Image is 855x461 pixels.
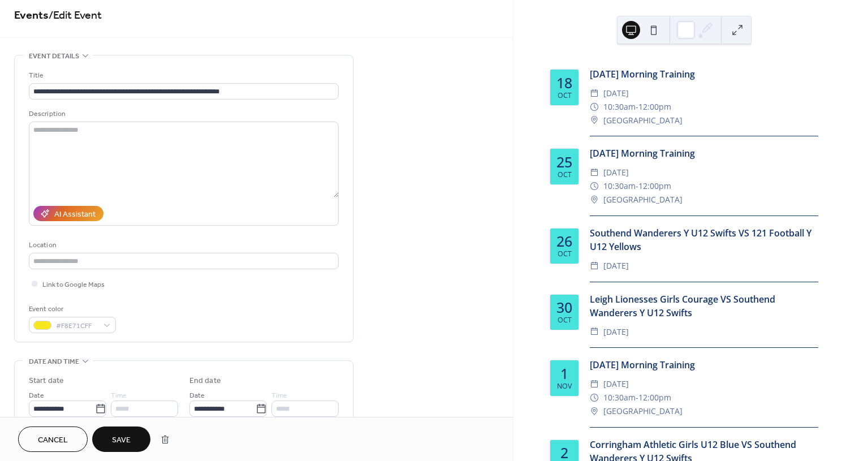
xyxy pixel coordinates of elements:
[590,259,599,273] div: ​
[42,279,105,291] span: Link to Google Maps
[636,179,638,193] span: -
[29,108,336,120] div: Description
[636,100,638,114] span: -
[92,426,150,452] button: Save
[603,193,683,206] span: [GEOGRAPHIC_DATA]
[603,100,636,114] span: 10:30am
[558,317,572,324] div: Oct
[603,391,636,404] span: 10:30am
[557,383,572,390] div: Nov
[29,239,336,251] div: Location
[29,303,114,315] div: Event color
[590,358,818,372] div: [DATE] Morning Training
[14,5,49,27] a: Events
[112,434,131,446] span: Save
[558,171,572,179] div: Oct
[29,70,336,81] div: Title
[38,434,68,446] span: Cancel
[590,179,599,193] div: ​
[29,50,79,62] span: Event details
[29,356,79,368] span: Date and time
[590,114,599,127] div: ​
[603,404,683,418] span: [GEOGRAPHIC_DATA]
[638,391,671,404] span: 12:00pm
[590,292,818,320] div: Leigh Lionesses Girls Courage VS Southend Wanderers Y U12 Swifts
[18,426,88,452] button: Cancel
[271,390,287,402] span: Time
[590,100,599,114] div: ​
[603,87,629,100] span: [DATE]
[558,251,572,258] div: Oct
[29,375,64,387] div: Start date
[603,114,683,127] span: [GEOGRAPHIC_DATA]
[590,193,599,206] div: ​
[590,404,599,418] div: ​
[54,209,96,221] div: AI Assistant
[603,259,629,273] span: [DATE]
[636,391,638,404] span: -
[33,206,103,221] button: AI Assistant
[111,390,127,402] span: Time
[590,147,818,160] div: [DATE] Morning Training
[558,92,572,100] div: Oct
[590,166,599,179] div: ​
[638,179,671,193] span: 12:00pm
[603,166,629,179] span: [DATE]
[603,179,636,193] span: 10:30am
[556,300,572,314] div: 30
[638,100,671,114] span: 12:00pm
[560,446,568,460] div: 2
[603,377,629,391] span: [DATE]
[590,391,599,404] div: ​
[590,67,818,81] div: [DATE] Morning Training
[590,226,818,253] div: Southend Wanderers Y U12 Swifts VS 121 Football Y U12 Yellows
[556,155,572,169] div: 25
[603,325,629,339] span: [DATE]
[56,320,98,332] span: #F8E71CFF
[189,375,221,387] div: End date
[49,5,102,27] span: / Edit Event
[590,325,599,339] div: ​
[189,390,205,402] span: Date
[590,377,599,391] div: ​
[590,87,599,100] div: ​
[556,234,572,248] div: 26
[560,367,568,381] div: 1
[556,76,572,90] div: 18
[29,390,44,402] span: Date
